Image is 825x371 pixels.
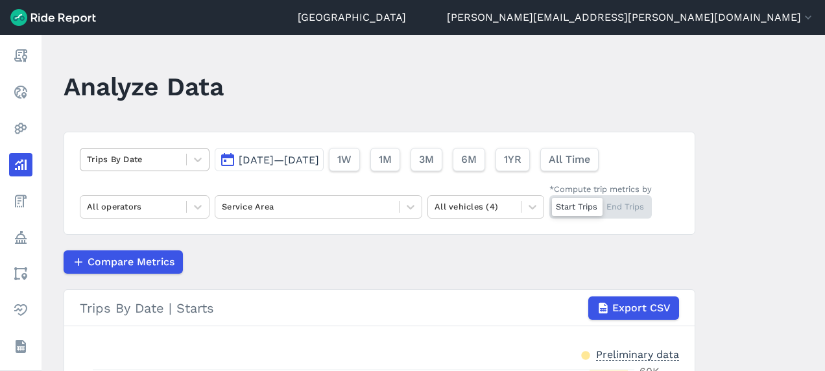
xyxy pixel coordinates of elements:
h1: Analyze Data [64,69,224,104]
a: Heatmaps [9,117,32,140]
span: 1M [379,152,392,167]
a: Areas [9,262,32,285]
a: Health [9,298,32,322]
a: Fees [9,189,32,213]
div: Trips By Date | Starts [80,296,679,320]
button: 1YR [496,148,530,171]
button: 1W [329,148,360,171]
div: *Compute trip metrics by [549,183,652,195]
span: 3M [419,152,434,167]
a: [GEOGRAPHIC_DATA] [298,10,406,25]
button: 6M [453,148,485,171]
a: Realtime [9,80,32,104]
span: All Time [549,152,590,167]
button: 1M [370,148,400,171]
button: 3M [411,148,442,171]
div: Preliminary data [596,347,679,361]
span: Export CSV [612,300,671,316]
a: Analyze [9,153,32,176]
span: 6M [461,152,477,167]
button: Export CSV [588,296,679,320]
span: 1W [337,152,352,167]
button: All Time [540,148,599,171]
button: Compare Metrics [64,250,183,274]
span: [DATE]—[DATE] [239,154,319,166]
img: Ride Report [10,9,96,26]
button: [DATE]—[DATE] [215,148,324,171]
span: 1YR [504,152,521,167]
a: Datasets [9,335,32,358]
a: Policy [9,226,32,249]
button: [PERSON_NAME][EMAIL_ADDRESS][PERSON_NAME][DOMAIN_NAME] [447,10,815,25]
a: Report [9,44,32,67]
span: Compare Metrics [88,254,174,270]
